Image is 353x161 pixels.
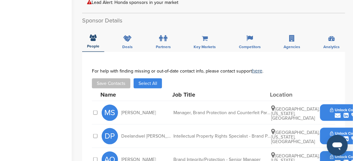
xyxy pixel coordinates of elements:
iframe: Button to launch messaging window [327,135,348,156]
span: Partners [156,45,171,49]
div: Location [270,92,319,98]
span: People [87,44,99,48]
span: [PERSON_NAME] [121,111,156,115]
span: MS [102,105,118,121]
a: here [252,68,262,74]
button: Save Contacts [92,78,130,88]
span: Deals [123,45,133,49]
div: Manager, Brand Protection and Counterfeit Parts Control [173,111,271,115]
span: Agencies [284,45,301,49]
span: Analytics [323,45,340,49]
button: Select All [134,78,162,88]
span: Competitors [239,45,261,49]
span: Deelandwel [PERSON_NAME] [121,134,173,139]
div: Job Title [172,92,270,98]
div: Name [100,92,172,98]
span: [GEOGRAPHIC_DATA], [US_STATE], [GEOGRAPHIC_DATA] [271,130,319,144]
span: DP [102,128,118,144]
div: Intellectual Property Rights Specialist - Brand Protection - Counterfeit Control [173,134,271,139]
h2: Sponsor Details [82,16,345,25]
span: Key Markets [194,45,216,49]
span: [GEOGRAPHIC_DATA], [US_STATE], [GEOGRAPHIC_DATA] [271,106,319,121]
div: For help with finding missing or out-of-date contact info, please contact support . [92,68,335,74]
